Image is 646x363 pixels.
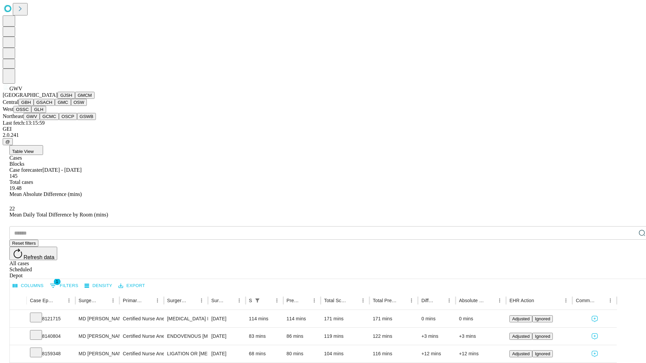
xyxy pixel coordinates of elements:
div: MD [PERSON_NAME] D Md [79,345,116,362]
button: Expand [13,348,23,360]
div: Total Scheduled Duration [324,298,348,303]
button: Menu [444,296,454,305]
div: 83 mins [249,328,280,345]
div: 114 mins [287,310,318,327]
button: Sort [435,296,444,305]
button: Sort [349,296,358,305]
button: Reset filters [9,240,38,247]
div: Primary Service [123,298,142,303]
button: GMCM [75,92,95,99]
button: Ignored [532,350,553,357]
button: Adjusted [509,315,532,322]
button: GMC [55,99,71,106]
button: Menu [495,296,504,305]
button: Refresh data [9,247,57,260]
span: Adjusted [512,334,530,339]
span: Last fetch: 13:15:59 [3,120,45,126]
div: 0 mins [421,310,452,327]
button: Menu [310,296,319,305]
button: Sort [99,296,108,305]
span: Mean Absolute Difference (mins) [9,191,82,197]
div: +3 mins [459,328,503,345]
div: 2.0.241 [3,132,643,138]
button: Adjusted [509,333,532,340]
div: 8121715 [30,310,72,327]
button: Export [117,281,147,291]
button: Sort [55,296,64,305]
div: 80 mins [287,345,318,362]
button: Sort [596,296,606,305]
span: Adjusted [512,351,530,356]
button: GCMC [40,113,59,120]
span: Table View [12,149,34,154]
button: OSCP [59,113,77,120]
div: Scheduled In Room Duration [249,298,252,303]
div: Absolute Difference [459,298,485,303]
div: [DATE] [211,328,242,345]
div: [DATE] [211,310,242,327]
span: Ignored [535,316,550,321]
div: Certified Nurse Anesthetist [123,310,160,327]
button: GBH [19,99,34,106]
div: 68 mins [249,345,280,362]
span: 145 [9,173,17,179]
div: +12 mins [459,345,503,362]
div: 116 mins [373,345,415,362]
span: Total cases [9,179,33,185]
span: Reset filters [12,241,36,246]
span: [GEOGRAPHIC_DATA] [3,92,58,98]
button: Density [83,281,114,291]
button: Menu [606,296,615,305]
button: Adjusted [509,350,532,357]
button: GJSH [58,92,75,99]
div: Case Epic Id [30,298,54,303]
div: Comments [576,298,595,303]
button: Sort [225,296,235,305]
span: 1 [54,278,61,285]
span: Ignored [535,351,550,356]
button: Menu [358,296,368,305]
button: Menu [197,296,206,305]
span: 19.48 [9,185,22,191]
button: Ignored [532,333,553,340]
div: +3 mins [421,328,452,345]
span: GWV [9,86,22,91]
span: Refresh data [24,254,55,260]
button: Sort [263,296,272,305]
div: [DATE] [211,345,242,362]
button: OSSC [13,106,32,113]
span: [DATE] - [DATE] [42,167,81,173]
span: 22 [9,206,15,211]
div: Total Predicted Duration [373,298,397,303]
div: EHR Action [509,298,534,303]
button: Select columns [11,281,45,291]
div: Predicted In Room Duration [287,298,300,303]
div: 122 mins [373,328,415,345]
span: Ignored [535,334,550,339]
div: 171 mins [324,310,366,327]
div: Certified Nurse Anesthetist [123,345,160,362]
button: Menu [272,296,282,305]
button: Expand [13,331,23,342]
button: Show filters [253,296,262,305]
button: Sort [187,296,197,305]
div: 8140804 [30,328,72,345]
div: 8159348 [30,345,72,362]
div: 171 mins [373,310,415,327]
div: 1 active filter [253,296,262,305]
div: Surgeon Name [79,298,98,303]
div: MD [PERSON_NAME] D Md [79,310,116,327]
div: Surgery Date [211,298,224,303]
button: Sort [486,296,495,305]
button: Sort [535,296,544,305]
div: 104 mins [324,345,366,362]
button: Menu [153,296,162,305]
button: Menu [64,296,74,305]
div: Difference [421,298,434,303]
span: West [3,106,13,112]
div: MD [PERSON_NAME] D Md [79,328,116,345]
button: GLH [31,106,46,113]
button: Menu [235,296,244,305]
span: Adjusted [512,316,530,321]
span: Northeast [3,113,24,119]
